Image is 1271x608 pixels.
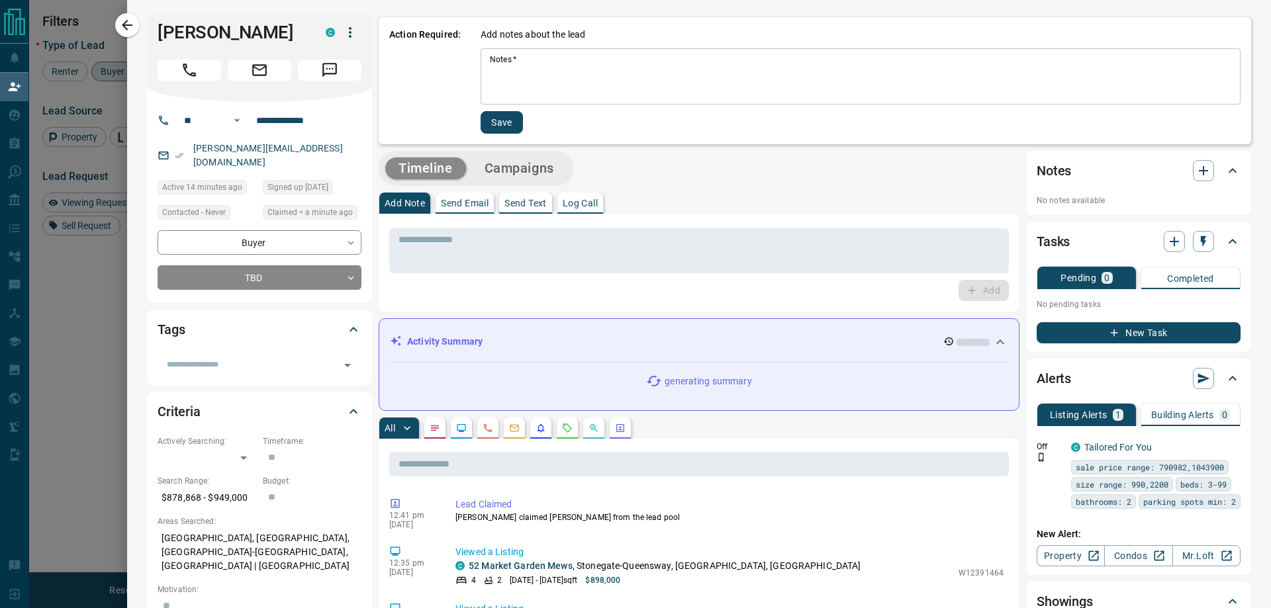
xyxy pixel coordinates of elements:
p: generating summary [665,374,751,388]
a: Tailored For You [1084,442,1152,453]
div: condos.ca [1071,443,1080,452]
div: Sat Sep 13 2025 [263,205,361,224]
p: [DATE] - [DATE] sqft [510,574,577,586]
button: Campaigns [471,157,567,179]
div: Criteria [158,396,361,427]
svg: Agent Actions [615,423,626,433]
div: TBD [158,265,361,290]
p: [GEOGRAPHIC_DATA], [GEOGRAPHIC_DATA], [GEOGRAPHIC_DATA]-[GEOGRAPHIC_DATA], [GEOGRAPHIC_DATA] | [G... [158,527,361,577]
p: Motivation: [158,584,361,595]
div: Tasks [1037,226,1241,257]
p: Pending [1060,273,1096,282]
p: 0 [1104,273,1109,282]
p: 0 [1222,410,1227,419]
span: Active 14 minutes ago [162,181,242,194]
p: Add notes about the lead [481,28,585,42]
h2: Tags [158,319,185,340]
p: Activity Summary [407,335,483,349]
p: No notes available [1037,195,1241,206]
p: New Alert: [1037,527,1241,541]
div: condos.ca [326,28,335,37]
svg: Emails [509,423,520,433]
span: parking spots min: 2 [1143,495,1236,508]
p: $878,868 - $949,000 [158,487,256,509]
p: Off [1037,441,1063,453]
h2: Criteria [158,401,201,422]
div: Wed Aug 16 2023 [263,180,361,198]
div: condos.ca [455,561,465,570]
p: 1 [1115,410,1121,419]
p: 12:41 pm [389,511,436,520]
p: Building Alerts [1151,410,1214,419]
svg: Calls [483,423,493,433]
p: Budget: [263,475,361,487]
button: New Task [1037,322,1241,343]
div: Buyer [158,230,361,255]
svg: Lead Browsing Activity [456,423,467,433]
p: Log Call [563,198,598,208]
span: Contacted - Never [162,206,226,219]
p: $898,000 [585,574,620,586]
p: Add Note [385,198,425,208]
p: Viewed a Listing [455,545,1004,559]
p: Send Email [441,198,489,208]
a: Property [1037,545,1105,566]
h2: Notes [1037,160,1071,181]
p: Listing Alerts [1050,410,1107,419]
a: [PERSON_NAME][EMAIL_ADDRESS][DOMAIN_NAME] [193,143,343,167]
span: Email [228,60,291,81]
h2: Alerts [1037,368,1071,389]
p: 2 [497,574,502,586]
p: [DATE] [389,520,436,529]
a: Condos [1104,545,1172,566]
span: Message [298,60,361,81]
svg: Requests [562,423,573,433]
svg: Email Verified [175,151,184,160]
p: Lead Claimed [455,498,1004,511]
button: Open [338,356,357,374]
a: Mr.Loft [1172,545,1241,566]
p: Completed [1167,274,1214,283]
h2: Tasks [1037,231,1070,252]
p: Action Required: [389,28,461,134]
span: size range: 990,2200 [1076,478,1168,491]
p: Actively Searching: [158,435,256,447]
p: [DATE] [389,568,436,577]
svg: Push Notification Only [1037,453,1046,462]
svg: Notes [430,423,440,433]
span: bathrooms: 2 [1076,495,1131,508]
a: 52 Market Garden Mews [469,560,573,571]
div: Activity Summary [390,329,1008,354]
span: Signed up [DATE] [267,181,328,194]
svg: Listing Alerts [536,423,546,433]
div: Sat Sep 13 2025 [158,180,256,198]
p: [PERSON_NAME] claimed [PERSON_NAME] from the lead pool [455,511,1004,523]
p: Areas Searched: [158,515,361,527]
p: No pending tasks [1037,294,1241,314]
div: Tags [158,314,361,345]
button: Timeline [385,157,466,179]
p: 4 [471,574,476,586]
div: Alerts [1037,363,1241,394]
p: Send Text [504,198,547,208]
div: Notes [1037,155,1241,187]
span: Claimed < a minute ago [267,206,353,219]
p: W12391464 [959,567,1004,579]
p: , Stonegate-Queensway, [GEOGRAPHIC_DATA], [GEOGRAPHIC_DATA] [469,559,861,573]
button: Open [229,112,245,128]
span: sale price range: 790982,1043900 [1076,460,1224,474]
p: 12:35 pm [389,558,436,568]
p: Timeframe: [263,435,361,447]
span: beds: 3-99 [1180,478,1227,491]
svg: Opportunities [588,423,599,433]
button: Save [481,111,523,134]
h1: [PERSON_NAME] [158,22,306,43]
p: All [385,423,395,433]
span: Call [158,60,221,81]
p: Search Range: [158,475,256,487]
